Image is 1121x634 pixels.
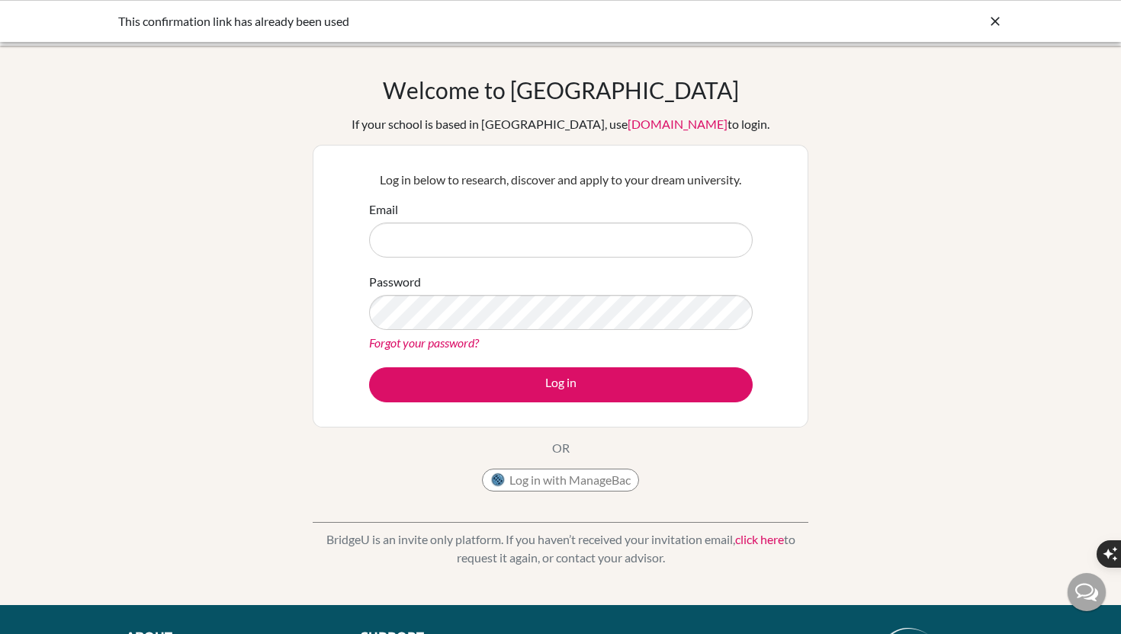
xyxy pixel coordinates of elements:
[313,530,808,567] p: BridgeU is an invite only platform. If you haven’t received your invitation email, to request it ...
[369,200,398,219] label: Email
[118,12,774,30] div: This confirmation link has already been used
[369,171,753,189] p: Log in below to research, discover and apply to your dream university.
[628,117,728,131] a: [DOMAIN_NAME]
[552,439,570,457] p: OR
[369,367,753,402] button: Log in
[482,469,639,492] button: Log in with ManageBac
[383,76,739,104] h1: Welcome to [GEOGRAPHIC_DATA]
[735,532,784,546] a: click here
[369,335,479,350] a: Forgot your password?
[352,115,769,133] div: If your school is based in [GEOGRAPHIC_DATA], use to login.
[369,273,421,291] label: Password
